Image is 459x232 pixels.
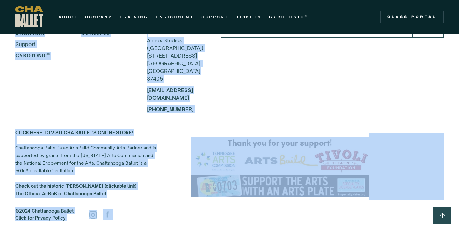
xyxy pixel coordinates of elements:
div: Chattanooga Ballet is an ArtsBuild Community Arts Partner and is supported by grants from the [US... [15,129,159,198]
a: COMPANY [85,13,112,21]
strong: The Official AirBnB of Chattanooga Ballet [15,191,106,196]
sup: ® [304,14,308,18]
a: ABOUT [58,13,77,21]
a: CLICK HERE TO VISIT CHA BALLET'S ONLINE STORE! [15,130,133,135]
a: Support [15,40,64,48]
strong: GYROTONIC [269,15,304,19]
a: GYROTONIC® [269,13,308,21]
a: Check out the historic [PERSON_NAME] (clickable link) [15,183,136,189]
a: ENRICHMENT [156,13,194,21]
a: GYROTONIC® [15,52,64,60]
a: SUPPORT [201,13,229,21]
div: Main Studio & Offices [STREET_ADDRESS] 37405 Annex Studios ([GEOGRAPHIC_DATA]) [STREET_ADDRESS] [... [147,6,203,83]
sup: ® [47,52,50,56]
strong: GYROTONIC [15,53,47,58]
a: Click for Privacy Policy [15,215,66,221]
div: Class Portal [384,14,440,19]
div: ©2024 Chattanooga Ballet [15,207,74,221]
a: [PHONE_NUMBER] [147,106,193,112]
a: Class Portal [380,11,444,23]
a: TRAINING [120,13,148,21]
a: home [15,6,43,27]
a: [EMAIL_ADDRESS][DOMAIN_NAME] [147,87,193,101]
a: TICKETS [236,13,261,21]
